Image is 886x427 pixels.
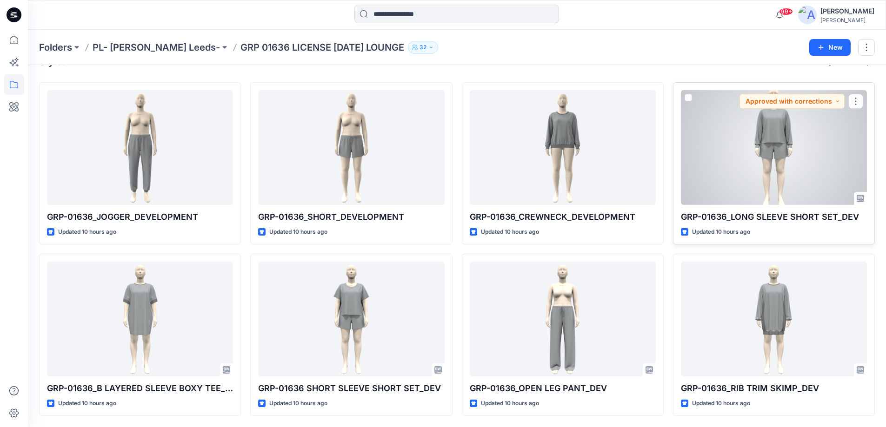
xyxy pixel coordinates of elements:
a: GRP-01636_SHORT_DEVELOPMENT [258,90,444,205]
p: Updated 10 hours ago [692,399,750,408]
p: Updated 10 hours ago [692,227,750,237]
button: New [809,39,851,56]
p: 32 [420,42,426,53]
div: [PERSON_NAME] [820,6,874,17]
a: GRP-01636_B LAYERED SLEEVE BOXY TEE_DEV [47,262,233,376]
p: GRP-01636_SHORT_DEVELOPMENT [258,210,444,223]
a: GRP-01636 SHORT SLEEVE SHORT SET_DEV [258,262,444,376]
a: GRP-01636_LONG SLEEVE SHORT SET_DEV [681,90,867,205]
a: GRP-01636_OPEN LEG PANT_DEV [470,262,656,376]
a: GRP-01636_RIB TRIM SKIMP_DEV [681,262,867,376]
div: [PERSON_NAME] [820,17,874,24]
p: GRP-01636_OPEN LEG PANT_DEV [470,382,656,395]
p: GRP-01636 SHORT SLEEVE SHORT SET_DEV [258,382,444,395]
p: GRP-01636_CREWNECK_DEVELOPMENT [470,210,656,223]
a: GRP-01636_JOGGER_DEVELOPMENT [47,90,233,205]
p: Updated 10 hours ago [58,399,116,408]
p: GRP-01636_LONG SLEEVE SHORT SET_DEV [681,210,867,223]
p: GRP 01636 LICENSE [DATE] LOUNGE [240,41,404,54]
p: GRP-01636_B LAYERED SLEEVE BOXY TEE_DEV [47,382,233,395]
a: Folders [39,41,72,54]
span: 99+ [779,8,793,15]
p: GRP-01636_RIB TRIM SKIMP_DEV [681,382,867,395]
img: avatar [798,6,817,24]
a: GRP-01636_CREWNECK_DEVELOPMENT [470,90,656,205]
button: 32 [408,41,438,54]
p: Updated 10 hours ago [269,399,327,408]
p: Updated 10 hours ago [58,227,116,237]
p: Updated 10 hours ago [481,227,539,237]
a: PL- [PERSON_NAME] Leeds- [93,41,220,54]
p: Updated 10 hours ago [269,227,327,237]
p: Updated 10 hours ago [481,399,539,408]
p: GRP-01636_JOGGER_DEVELOPMENT [47,210,233,223]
